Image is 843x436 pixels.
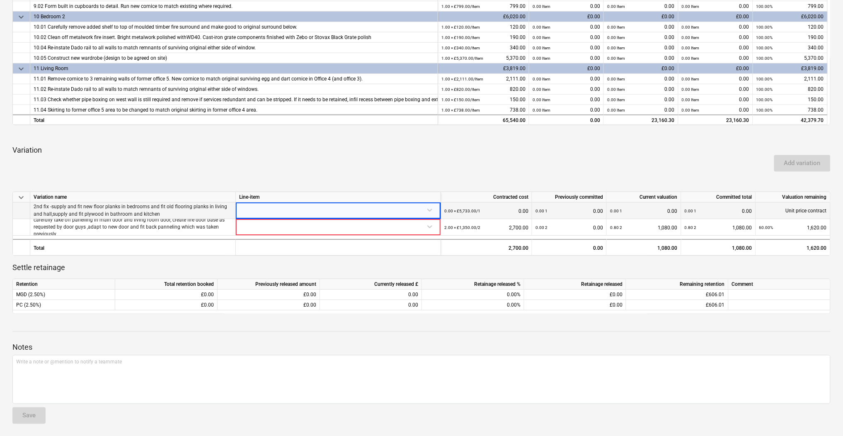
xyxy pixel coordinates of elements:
div: 0.00 [682,43,749,53]
div: £606.01 [626,290,729,300]
div: £6,020.00 [438,12,529,22]
div: 0.00 [607,43,675,53]
div: 10.05 Construct new wardrobe (design to be agreed on site) [34,53,434,63]
div: 820.00 [441,84,526,95]
div: MGD (2.50%) [13,290,115,300]
div: 0.00 [532,239,607,256]
div: 120.00 [441,22,526,32]
div: 190.00 [441,32,526,43]
div: £0.00 [678,12,753,22]
div: 10.02 Clean off metalwork fire insert. Bright metalwork polished withWD40. Cast-iron grate compon... [34,32,434,43]
small: 0.00 Item [607,56,625,61]
small: 1.00 × £799.00 / Item [441,4,480,9]
div: 0.00 [535,219,603,236]
small: 100.00% [756,46,773,50]
div: 150.00 [441,95,526,105]
small: 0.00 Item [607,35,625,40]
div: £6,020.00 [753,12,828,22]
small: 0.00 Item [533,77,550,81]
small: 1.00 × £5,370.00 / Item [441,56,483,61]
div: 190.00 [756,32,824,43]
div: Previously committed [532,192,607,202]
span: keyboard_arrow_down [16,64,26,74]
div: £0.00 [678,63,753,74]
small: 100.00% [756,97,773,102]
div: 0.00 [682,74,749,84]
small: 0.00 Item [682,77,700,81]
div: 0.00 [682,84,749,95]
small: 0.00 Item [682,4,700,9]
div: 11.01 Remove cornice to 3 remaining walls of former office 5. New cornice to match original survi... [34,74,434,84]
small: 0.00 Item [607,46,625,50]
div: 0.00 [533,74,600,84]
div: 0.00 [533,32,600,43]
small: 0.00 Item [533,35,550,40]
div: Comment [729,279,831,290]
div: 0.00 [682,1,749,12]
div: 1,080.00 [610,240,678,256]
small: 0.00 2 [535,225,547,230]
div: 1,080.00 [610,219,678,236]
div: 9.02 Form built in cupboards to detail. Run new cornice to match existing where required. [34,1,434,12]
div: Variation name [30,192,236,202]
div: Currently released £ [320,279,422,290]
small: 1.00 × £120.00 / Item [441,25,480,29]
small: 0.00 Item [533,25,550,29]
div: 0.00 [682,105,749,115]
div: 0.00 [607,22,675,32]
div: 10 Bedroom 2 [34,12,434,22]
div: £3,819.00 [438,63,529,74]
small: 0.00 Item [533,108,550,112]
div: 0.00 [607,32,675,43]
div: 5,370.00 [756,53,824,63]
div: 1,080.00 [685,219,752,236]
small: 0.00 Item [607,97,625,102]
div: 0.00% [422,300,524,310]
div: 2,700.00 [441,239,532,256]
div: Previously released amount [218,279,320,290]
div: 0.00 [682,22,749,32]
div: 42,379.70 [756,115,824,126]
small: 0.00 1 [685,209,697,213]
small: 0.00 Item [533,97,550,102]
small: 100.00% [756,25,773,29]
small: 0.80 2 [610,225,622,230]
div: 0.00 [535,202,603,219]
div: 0.00 [533,53,600,63]
small: 0.00 1 [610,209,622,213]
div: 0.00 [533,95,600,105]
div: 65,540.00 [441,115,526,126]
div: 120.00 [756,22,824,32]
small: 0.00 Item [682,56,700,61]
small: 1.00 × £738.00 / Item [441,108,480,112]
small: 0.00 Item [533,56,550,61]
div: 11.02 Re-instate Dado rail to all walls to match remnants of surviving original either side of wi... [34,84,434,95]
div: £0.00 [529,63,604,74]
div: 23,160.30 [678,114,753,125]
span: keyboard_arrow_down [16,12,26,22]
div: £0.00 [115,300,218,310]
small: 0.00 Item [682,25,700,29]
small: 1.00 × £150.00 / Item [441,97,480,102]
div: Total retention booked [115,279,218,290]
div: 0.00 [444,202,528,219]
div: 0.00 [607,1,675,12]
small: 0.00 Item [607,87,625,92]
p: Notes [12,343,831,353]
small: 0.00 Item [533,4,550,9]
small: 100.00% [756,4,773,9]
small: 0.00 Item [682,46,700,50]
small: 0.00 × £5,733.00 / 1 [444,209,480,213]
div: Total [30,114,438,125]
div: Retainage released [524,279,626,290]
div: 0.00 [533,84,600,95]
div: £0.00 [218,290,320,300]
div: 2,111.00 [756,74,824,84]
div: £0.00 [218,300,320,310]
div: Retention [13,279,115,290]
div: 0.00 [607,53,675,63]
div: Line-item [236,192,441,202]
div: 10.04 Re-instate Dado rail to all walls to match remnants of surviving original either side of wi... [34,43,434,53]
div: 738.00 [756,105,824,115]
div: 11.03 Check whether pipe boxing on west wall is still required and remove if services redundant a... [34,95,434,105]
